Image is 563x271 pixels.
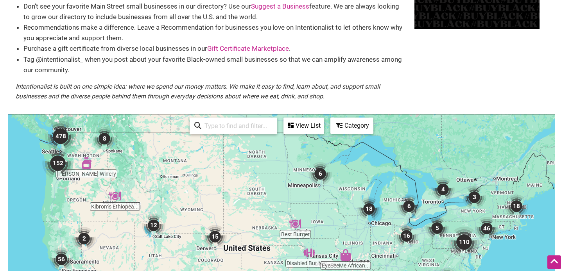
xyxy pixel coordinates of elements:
a: Gift Certificate Marketplace [207,45,289,52]
li: Tag @intentionalist_ when you post about your favorite Black-owned small businesses so that we ca... [23,54,407,75]
div: 478 [45,121,76,152]
div: 5 [425,216,449,240]
div: 110 [448,226,480,258]
div: 8 [93,127,116,150]
li: Purchase a gift certificate from diverse local businesses in our . [23,43,407,54]
div: View List [284,118,323,133]
div: Category [331,118,373,133]
div: Filter by category [330,118,373,134]
div: 6 [308,162,332,185]
li: Recommendations make a difference. Leave a Recommendation for businesses you love on Intentionali... [23,22,407,43]
div: 2 [72,227,96,250]
div: 56 [50,248,73,271]
em: Intentionalist is built on one simple idea: where we spend our money matters. We make it easy to ... [16,83,380,100]
div: 12 [142,214,165,237]
div: 18 [505,194,528,218]
div: 152 [42,148,74,179]
div: 46 [475,217,498,240]
div: Frichette Winery [81,157,92,169]
div: 6 [397,194,421,218]
div: 4 [431,178,455,201]
div: Scroll Back to Top [547,255,561,269]
div: Disabled But Not Really [303,247,315,259]
div: 18 [357,197,381,221]
div: EyeSeeMe African American Children's Bookstore [340,249,351,261]
div: Type to search and filter [190,118,277,134]
input: Type to find and filter... [201,118,273,134]
a: Suggest a Business [251,2,309,10]
div: 15 [203,225,227,248]
li: Don’t see your favorite Main Street small businesses in our directory? Use our feature. We are al... [23,1,407,22]
div: Best Burger [289,218,301,230]
div: Kibrom's Ethiopean & Eritrean Food [109,190,121,202]
div: See a list of the visible businesses [283,118,324,134]
div: 16 [395,224,418,248]
div: 3 [463,185,486,209]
